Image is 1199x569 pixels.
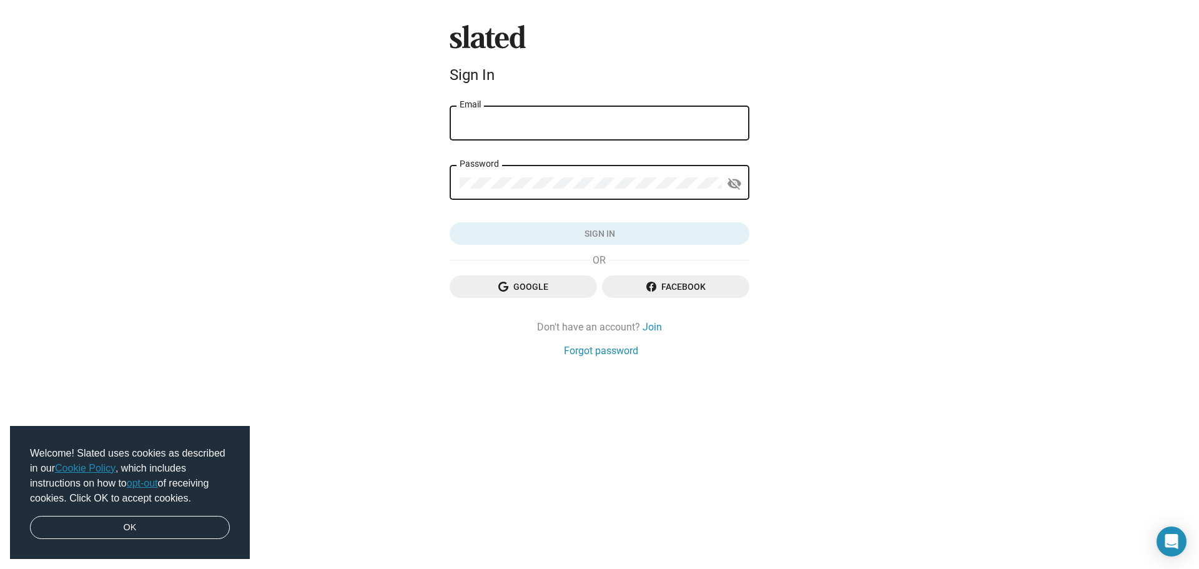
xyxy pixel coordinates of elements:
[450,275,597,298] button: Google
[127,478,158,488] a: opt-out
[30,446,230,506] span: Welcome! Slated uses cookies as described in our , which includes instructions on how to of recei...
[643,320,662,334] a: Join
[450,320,749,334] div: Don't have an account?
[564,344,638,357] a: Forgot password
[1157,527,1187,557] div: Open Intercom Messenger
[602,275,749,298] button: Facebook
[460,275,587,298] span: Google
[727,174,742,194] mat-icon: visibility_off
[10,426,250,560] div: cookieconsent
[30,516,230,540] a: dismiss cookie message
[55,463,116,473] a: Cookie Policy
[450,25,749,89] sl-branding: Sign In
[612,275,739,298] span: Facebook
[722,171,747,196] button: Show password
[450,66,749,84] div: Sign In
